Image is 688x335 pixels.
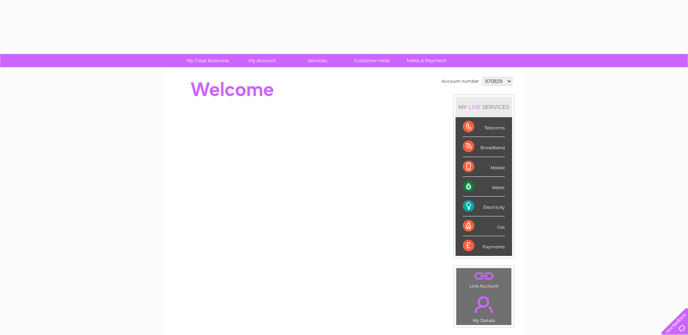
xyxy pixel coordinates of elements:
[288,54,347,67] a: Services
[456,97,512,117] div: MY SERVICES
[463,177,505,197] div: Water
[467,104,482,110] div: LIVE
[456,268,512,290] td: Link Account
[463,236,505,256] div: Payments
[440,75,481,87] td: Account number
[463,197,505,216] div: Electricity
[342,54,402,67] a: Customer Help
[233,54,292,67] a: My Account
[456,290,512,325] td: My Details
[458,292,510,317] a: .
[397,54,456,67] a: Make A Payment
[458,270,510,283] a: .
[463,216,505,236] div: Gas
[178,54,237,67] a: My Clear Business
[463,137,505,157] div: Broadband
[463,117,505,137] div: Telecoms
[463,157,505,177] div: Mobile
